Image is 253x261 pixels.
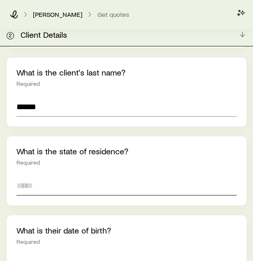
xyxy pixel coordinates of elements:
p: What is the client's last name? [16,67,237,77]
p: What is their date of birth? [16,225,237,235]
p: [PERSON_NAME] [33,10,82,18]
div: Required [16,159,237,166]
p: What is the state of residence? [16,146,237,156]
button: Get quotes [97,11,130,18]
div: Required [16,238,237,245]
div: Required [16,80,237,87]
